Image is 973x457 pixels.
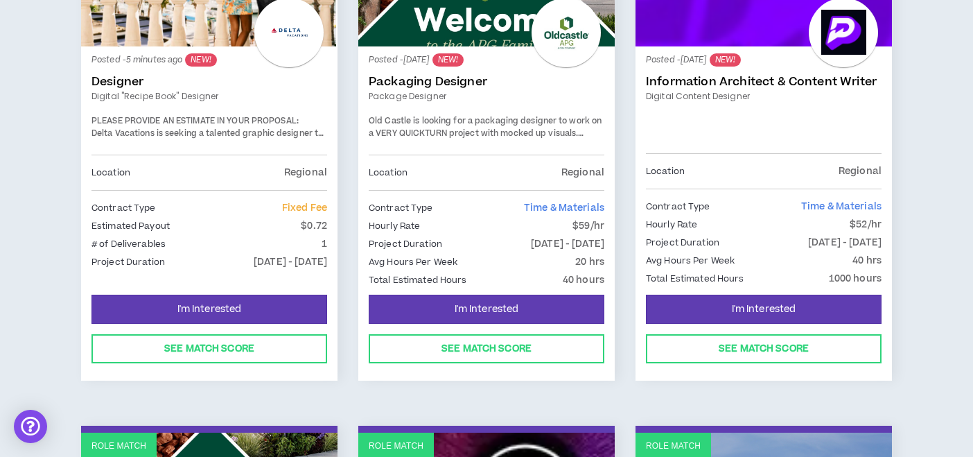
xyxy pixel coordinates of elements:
p: [DATE] - [DATE] [531,236,604,252]
a: Packaging Designer [369,75,604,89]
span: Fixed Fee [282,201,327,215]
p: Location [646,164,685,179]
span: I'm Interested [732,303,796,316]
p: Location [91,165,130,180]
p: Posted - [DATE] [646,53,882,67]
p: 40 hrs [852,253,882,268]
p: Estimated Payout [91,218,170,234]
a: Digital Content Designer [646,90,882,103]
a: Information Architect & Content Writer [646,75,882,89]
p: Regional [561,165,604,180]
div: Open Intercom Messenger [14,410,47,443]
button: See Match Score [91,334,327,363]
p: Project Duration [369,236,442,252]
p: Role Match [646,440,701,453]
p: Role Match [369,440,423,453]
p: Role Match [91,440,146,453]
span: Old Castle is looking for a packaging designer to work on a VERY QUICKTURN project with mocked up... [369,115,602,139]
p: 40 hours [563,273,604,288]
p: Posted - 5 minutes ago [91,53,327,67]
p: [DATE] - [DATE] [254,255,327,270]
p: Project Duration [646,235,719,250]
p: Contract Type [646,199,710,214]
p: Contract Type [91,200,156,216]
a: Digital "Recipe Book" Designer [91,90,327,103]
a: Package Designer [369,90,604,103]
p: Contract Type [369,200,433,216]
p: $0.72 [301,218,327,234]
p: Avg Hours Per Week [369,255,457,270]
button: I'm Interested [646,295,882,324]
button: See Match Score [646,334,882,363]
p: Regional [839,164,882,179]
sup: NEW! [710,53,741,67]
span: Time & Materials [524,201,604,215]
button: I'm Interested [91,295,327,324]
p: 20 hrs [575,255,604,270]
p: Hourly Rate [646,217,697,232]
p: Project Duration [91,255,165,270]
p: 1000 hours [829,271,882,286]
p: Total Estimated Hours [646,271,744,286]
p: $52/hr [850,217,882,232]
sup: NEW! [432,53,464,67]
p: Posted - [DATE] [369,53,604,67]
button: I'm Interested [369,295,604,324]
p: 1 [322,236,327,252]
span: Delta Vacations is seeking a talented graphic designer to suport a quick turn digital "Recipe Book." [91,128,324,152]
span: Time & Materials [801,200,882,214]
span: I'm Interested [455,303,519,316]
p: Avg Hours Per Week [646,253,735,268]
p: # of Deliverables [91,236,166,252]
p: Regional [284,165,327,180]
p: Location [369,165,407,180]
p: Total Estimated Hours [369,273,467,288]
a: Designer [91,75,327,89]
sup: NEW! [185,53,216,67]
p: $59/hr [572,218,604,234]
button: See Match Score [369,334,604,363]
span: I'm Interested [177,303,242,316]
p: [DATE] - [DATE] [808,235,882,250]
p: Hourly Rate [369,218,420,234]
strong: PLEASE PROVIDE AN ESTIMATE IN YOUR PROPOSAL: [91,115,299,127]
